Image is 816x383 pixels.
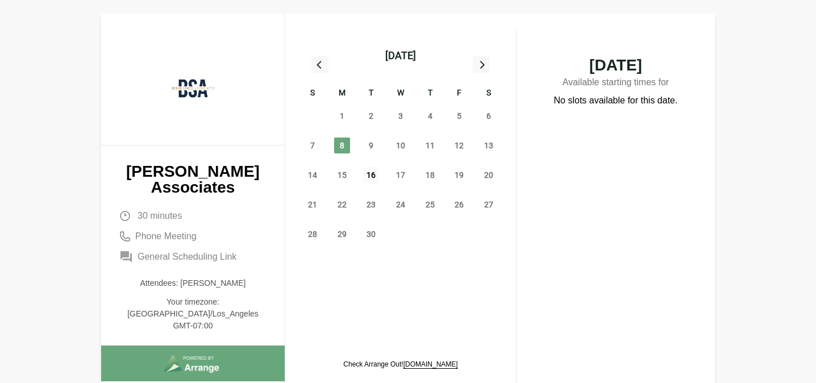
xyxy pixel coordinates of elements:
span: Wednesday, September 24, 2025 [393,197,409,213]
p: Available starting times for [539,73,692,94]
span: Thursday, September 4, 2025 [422,108,438,124]
span: Friday, September 5, 2025 [451,108,467,124]
span: Saturday, September 20, 2025 [481,167,497,183]
div: T [415,86,445,101]
span: Tuesday, September 16, 2025 [363,167,379,183]
span: Saturday, September 13, 2025 [481,138,497,153]
span: Thursday, September 25, 2025 [422,197,438,213]
p: [PERSON_NAME] Associates [119,164,267,195]
div: T [356,86,386,101]
p: No slots available for this date. [554,94,678,107]
a: [DOMAIN_NAME] [403,360,458,368]
span: Sunday, September 7, 2025 [305,138,320,153]
span: Saturday, September 6, 2025 [481,108,497,124]
span: Sunday, September 14, 2025 [305,167,320,183]
span: Friday, September 12, 2025 [451,138,467,153]
span: General Scheduling Link [138,250,236,264]
span: 30 minutes [138,209,182,223]
span: Wednesday, September 3, 2025 [393,108,409,124]
span: Sunday, September 28, 2025 [305,226,320,242]
span: Tuesday, September 2, 2025 [363,108,379,124]
span: Monday, September 1, 2025 [334,108,350,124]
span: Monday, September 22, 2025 [334,197,350,213]
span: Friday, September 19, 2025 [451,167,467,183]
span: Monday, September 8, 2025 [334,138,350,153]
span: Wednesday, September 17, 2025 [393,167,409,183]
span: Tuesday, September 9, 2025 [363,138,379,153]
span: Monday, September 29, 2025 [334,226,350,242]
div: S [298,86,327,101]
div: F [445,86,474,101]
span: [DATE] [539,57,692,73]
span: Monday, September 15, 2025 [334,167,350,183]
div: S [474,86,503,101]
span: Phone Meeting [135,230,197,243]
p: Your timezone: [GEOGRAPHIC_DATA]/Los_Angeles GMT-07:00 [119,296,267,332]
div: [DATE] [385,48,416,64]
span: Tuesday, September 23, 2025 [363,197,379,213]
span: Saturday, September 27, 2025 [481,197,497,213]
span: Wednesday, September 10, 2025 [393,138,409,153]
span: Sunday, September 21, 2025 [305,197,320,213]
span: Tuesday, September 30, 2025 [363,226,379,242]
div: M [327,86,357,101]
span: Thursday, September 11, 2025 [422,138,438,153]
span: Friday, September 26, 2025 [451,197,467,213]
p: Attendees: [PERSON_NAME] [119,277,267,289]
p: Check Arrange Out! [343,360,457,369]
span: Thursday, September 18, 2025 [422,167,438,183]
div: W [386,86,415,101]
